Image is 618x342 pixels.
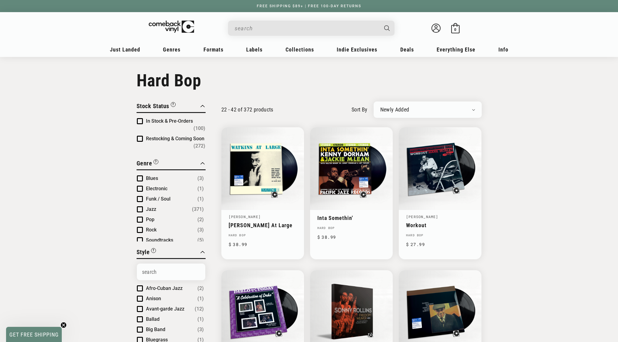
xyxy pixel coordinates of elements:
span: Info [498,46,508,53]
span: Genre [137,160,152,167]
span: Number of products: (3) [197,175,204,182]
button: Close teaser [61,322,67,328]
span: Big Band [146,327,165,332]
h1: Hard Bop [137,71,482,91]
p: 22 - 42 of 372 products [221,106,273,113]
span: Formats [203,46,223,53]
span: 0 [454,27,456,32]
span: Number of products: (1) [197,295,204,302]
button: Search [379,21,395,36]
span: Everything Else [437,46,475,53]
span: Indie Exclusives [337,46,377,53]
span: Avant-garde Jazz [146,306,184,312]
span: Number of products: (371) [192,206,204,213]
button: Filter by Style [137,247,156,258]
span: Stock Status [137,102,169,110]
a: FREE SHIPPING $89+ | FREE 100-DAY RETURNS [251,4,367,8]
a: Inta Somethin' [317,215,385,221]
span: Pop [146,217,154,222]
span: Labels [246,46,263,53]
a: Workout [406,222,474,228]
span: Anison [146,296,161,301]
button: Filter by Genre [137,159,159,169]
span: Number of products: (1) [197,195,204,203]
span: In Stock & Pre-Orders [146,118,193,124]
div: GET FREE SHIPPINGClose teaser [6,327,62,342]
a: [PERSON_NAME] [229,214,261,219]
span: Number of products: (1) [197,185,204,192]
span: Collections [286,46,314,53]
span: Genres [163,46,180,53]
button: Filter by Stock Status [137,101,176,112]
span: Blues [146,175,158,181]
span: Funk / Soul [146,196,170,202]
label: sort by [352,105,368,114]
span: Number of products: (3) [197,226,204,234]
span: Style [137,248,150,256]
span: Rock [146,227,157,233]
div: Search [228,21,395,36]
span: Number of products: (2) [197,285,204,292]
span: Restocking & Coming Soon [146,136,204,141]
input: Search Options [137,264,205,280]
a: [PERSON_NAME] [406,214,438,219]
span: Afro-Cuban Jazz [146,285,183,291]
span: Electronic [146,186,167,191]
span: Number of products: (272) [193,142,205,150]
span: GET FREE SHIPPING [9,331,59,338]
span: Number of products: (12) [195,305,204,313]
span: Just Landed [110,46,140,53]
a: [PERSON_NAME] At Large [229,222,297,228]
span: Jazz [146,206,156,212]
span: Number of products: (1) [197,316,204,323]
input: When autocomplete results are available use up and down arrows to review and enter to select [235,22,378,35]
span: Ballad [146,316,160,322]
span: Number of products: (5) [197,237,204,244]
span: Number of products: (100) [193,125,205,132]
span: Deals [400,46,414,53]
span: Number of products: (3) [197,326,204,333]
span: Number of products: (2) [197,216,204,223]
span: Soundtracks [146,237,173,243]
